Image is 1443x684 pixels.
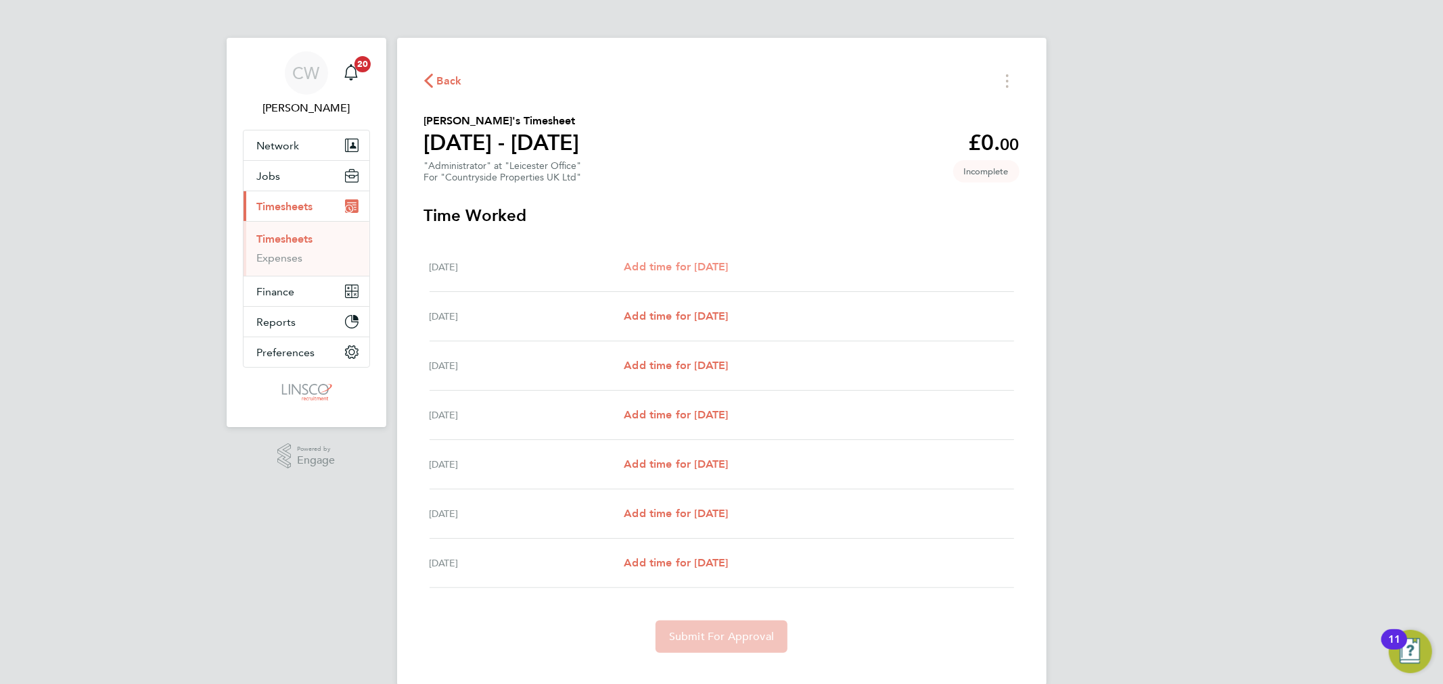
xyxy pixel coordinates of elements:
span: Add time for [DATE] [624,408,728,421]
span: Network [257,139,300,152]
a: Add time for [DATE] [624,308,728,324]
span: Add time for [DATE] [624,458,728,470]
span: Add time for [DATE] [624,359,728,372]
h2: [PERSON_NAME]'s Timesheet [424,113,580,129]
a: Add time for [DATE] [624,555,728,571]
button: Open Resource Center, 11 new notifications [1389,630,1432,673]
div: [DATE] [430,456,624,472]
img: linsco-logo-retina.png [278,381,334,403]
button: Timesheets Menu [995,70,1020,91]
app-decimal: £0. [969,130,1020,155]
a: Timesheets [257,233,313,245]
span: Finance [257,285,295,298]
button: Finance [244,276,369,306]
div: [DATE] [430,308,624,324]
button: Jobs [244,161,369,191]
h1: [DATE] - [DATE] [424,129,580,156]
div: [DATE] [430,358,624,374]
span: Add time for [DATE] [624,556,728,569]
div: 11 [1388,639,1400,657]
span: Reports [257,316,296,328]
a: Expenses [257,251,303,264]
div: [DATE] [430,407,624,423]
button: Preferences [244,337,369,367]
span: This timesheet is Incomplete. [953,160,1020,182]
span: Preferences [257,346,315,359]
button: Timesheets [244,191,369,221]
a: Add time for [DATE] [624,358,728,374]
span: Add time for [DATE] [624,310,728,322]
span: 00 [1001,135,1020,154]
span: Timesheets [257,200,313,213]
a: Add time for [DATE] [624,456,728,472]
div: [DATE] [430,506,624,522]
a: 20 [338,51,365,95]
span: Add time for [DATE] [624,260,728,273]
a: Add time for [DATE] [624,259,728,275]
h3: Time Worked [424,205,1020,226]
span: CW [293,64,320,82]
a: Add time for [DATE] [624,407,728,423]
a: Add time for [DATE] [624,506,728,522]
button: Reports [244,307,369,337]
button: Back [424,72,462,89]
a: Powered byEngage [277,443,335,469]
span: Jobs [257,170,281,182]
span: 20 [354,56,371,72]
div: For "Countryside Properties UK Ltd" [424,172,582,183]
button: Network [244,130,369,160]
span: Powered by [297,443,335,455]
a: Go to home page [243,381,370,403]
div: [DATE] [430,259,624,275]
a: CW[PERSON_NAME] [243,51,370,116]
span: Add time for [DATE] [624,507,728,520]
span: Engage [297,455,335,466]
div: "Administrator" at "Leicester Office" [424,160,582,183]
nav: Main navigation [227,38,386,427]
div: Timesheets [244,221,369,276]
span: Back [437,73,462,89]
span: Chloe Whittall [243,100,370,116]
div: [DATE] [430,555,624,571]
